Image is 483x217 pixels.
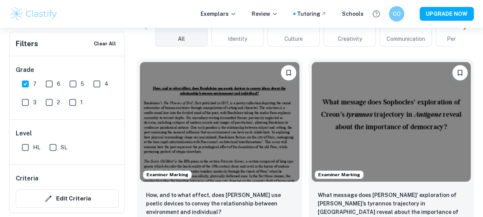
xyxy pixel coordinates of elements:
h6: CO [392,10,401,18]
a: Schools [342,10,363,18]
span: 3 [33,98,37,107]
span: 6 [57,80,60,88]
span: 4 [105,80,108,88]
span: 1 [80,98,83,107]
p: Exemplars [201,10,236,18]
button: Help and Feedback [370,7,383,20]
span: HL [33,143,40,152]
button: Bookmark [452,65,468,80]
span: 2 [57,98,60,107]
span: Identity [228,35,247,43]
p: What message does Sophocles’ exploration of Creon’s tyrannos trajectory in Antigone reveal about ... [318,191,465,217]
button: Edit Criteria [16,189,119,208]
h6: Criteria [16,174,38,183]
span: Creativity [338,35,362,43]
p: How, and to what effect, does Baudelaire use poetic devices to convey the relationship between en... [146,191,293,216]
img: English A (Lit) HL Essay IA example thumbnail: How, and to what effect, does Baudelaire [140,62,299,182]
span: SL [61,143,67,152]
span: All [178,35,185,43]
button: Clear All [92,38,118,50]
img: Clastify logo [9,6,58,22]
h6: Filters [16,38,38,49]
h6: Level [16,129,119,138]
button: UPGRADE NOW [420,7,474,21]
span: Communication [387,35,425,43]
img: English A (Lit) HL Essay IA example thumbnail: What message does Sophocles’ exploration [312,62,471,182]
span: Examiner Marking [315,171,363,178]
button: CO [389,6,404,22]
h6: Grade [16,65,119,75]
span: Perspective [447,35,477,43]
span: Culture [284,35,303,43]
a: Tutoring [297,10,327,18]
span: 5 [81,80,84,88]
span: Examiner Marking [143,171,191,178]
p: Review [252,10,278,18]
span: 7 [33,80,37,88]
button: Bookmark [281,65,296,80]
